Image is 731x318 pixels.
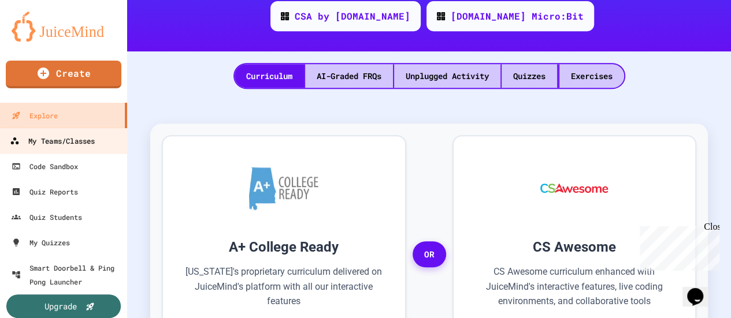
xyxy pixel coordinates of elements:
[5,5,80,73] div: Chat with us now!Close
[10,134,95,148] div: My Teams/Classes
[44,300,77,312] div: Upgrade
[471,237,678,257] h3: CS Awesome
[529,154,619,223] img: CS Awesome
[413,241,446,268] span: OR
[295,9,410,23] div: CSA by [DOMAIN_NAME]
[12,185,78,199] div: Quiz Reports
[502,64,557,88] div: Quizzes
[12,109,58,122] div: Explore
[12,12,116,42] img: logo-orange.svg
[281,12,289,20] img: CODE_logo_RGB.png
[635,222,719,271] iframe: chat widget
[394,64,500,88] div: Unplugged Activity
[471,264,678,309] p: CS Awesome curriculum enhanced with JuiceMind's interactive features, live coding environments, a...
[305,64,393,88] div: AI-Graded FRQs
[12,210,82,224] div: Quiz Students
[12,235,70,249] div: My Quizzes
[12,159,78,173] div: Code Sandbox
[235,64,304,88] div: Curriculum
[180,264,388,309] p: [US_STATE]'s proprietary curriculum delivered on JuiceMind's platform with all our interactive fe...
[559,64,624,88] div: Exercises
[6,61,121,88] a: Create
[249,167,318,210] img: A+ College Ready
[682,272,719,306] iframe: chat widget
[437,12,445,20] img: CODE_logo_RGB.png
[12,261,123,289] div: Smart Doorbell & Ping Pong Launcher
[451,9,584,23] div: [DOMAIN_NAME] Micro:Bit
[180,237,388,257] h3: A+ College Ready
